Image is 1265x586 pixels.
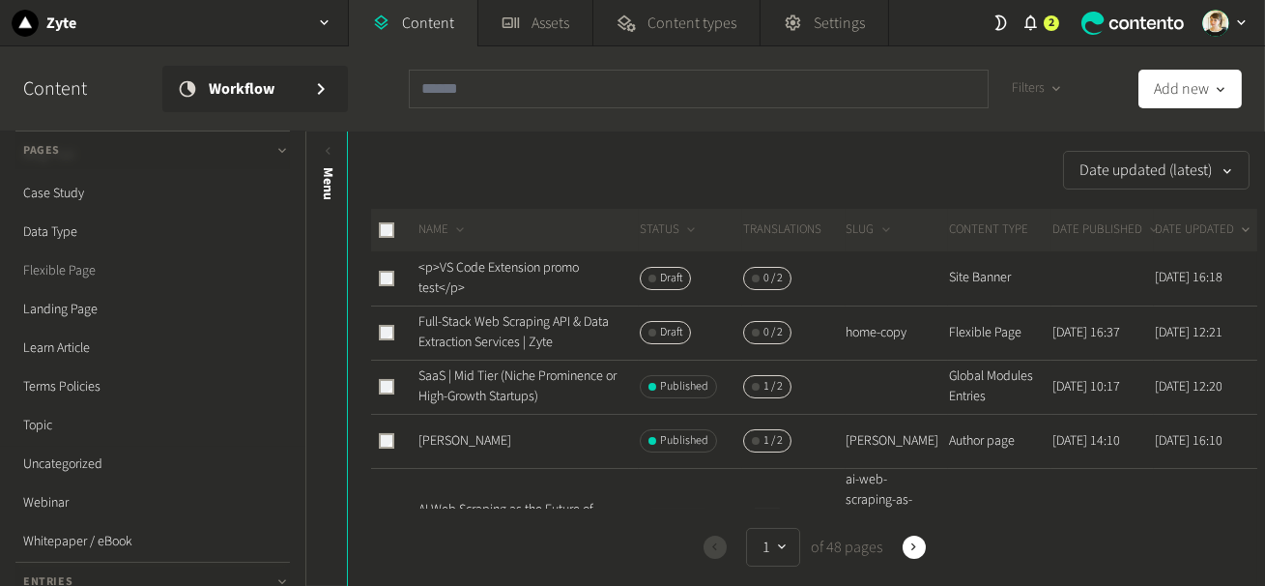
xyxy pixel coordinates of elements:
[660,324,682,341] span: Draft
[15,445,290,483] a: Uncategorized
[418,366,617,406] a: SaaS | Mid Tier (Niche Prominence or High-Growth Startups)
[1012,78,1045,99] span: Filters
[1052,323,1120,342] time: [DATE] 16:37
[1202,10,1229,37] img: Linda Giuliano
[1155,220,1253,240] button: DATE UPDATED
[418,500,593,540] a: AI Web Scraping as the Future of Scalable Data Collection
[1155,377,1222,396] time: [DATE] 12:20
[996,70,1078,108] button: Filters
[660,432,708,450] span: Published
[15,406,290,445] a: Topic
[23,74,131,103] h2: Content
[23,142,60,160] span: Pages
[15,251,290,290] a: Flexible Page
[948,251,1051,306] td: Site Banner
[948,468,1051,572] td: Blog Post
[209,77,298,101] span: Workflow
[846,414,949,468] td: [PERSON_NAME]
[1063,151,1250,190] button: Date updated (latest)
[15,522,290,561] a: Whitepaper / eBook
[948,209,1051,251] th: CONTENT TYPE
[15,483,290,522] a: Webinar
[418,220,468,240] button: NAME
[1138,70,1242,108] button: Add new
[418,431,511,451] a: [PERSON_NAME]
[15,367,290,406] a: Terms Policies
[660,378,708,396] span: Published
[1155,323,1222,342] time: [DATE] 12:21
[1052,377,1120,396] time: [DATE] 10:17
[846,306,949,360] td: home-copy
[418,258,579,298] a: <p>VS Code Extension promo test</p>
[1155,431,1222,451] time: [DATE] 16:10
[948,360,1051,414] td: Global Modules Entries
[746,528,800,567] button: 1
[640,220,699,240] button: STATUS
[814,12,865,35] span: Settings
[15,290,290,329] a: Landing Page
[742,209,846,251] th: Translations
[162,66,348,112] a: Workflow
[318,167,338,200] span: Menu
[1155,268,1222,287] time: [DATE] 16:18
[46,12,76,35] h2: Zyte
[763,432,783,450] span: 1 / 2
[418,312,609,352] a: Full-Stack Web Scraping API & Data Extraction Services | Zyte
[660,270,682,287] span: Draft
[763,324,783,341] span: 0 / 2
[948,414,1051,468] td: Author page
[647,12,736,35] span: Content types
[15,213,290,251] a: Data Type
[15,174,290,213] a: Case Study
[846,468,949,572] td: ai-web-scraping-as-the-future-of-scalable-data-collection
[1052,220,1162,240] button: DATE PUBLISHED
[808,536,883,559] span: of 48 pages
[763,378,783,396] span: 1 / 2
[1052,431,1120,451] time: [DATE] 14:10
[948,306,1051,360] td: Flexible Page
[15,329,290,367] a: Learn Article
[847,220,894,240] button: SLUG
[12,10,39,37] img: Zyte
[1049,15,1054,32] span: 2
[763,270,783,287] span: 0 / 2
